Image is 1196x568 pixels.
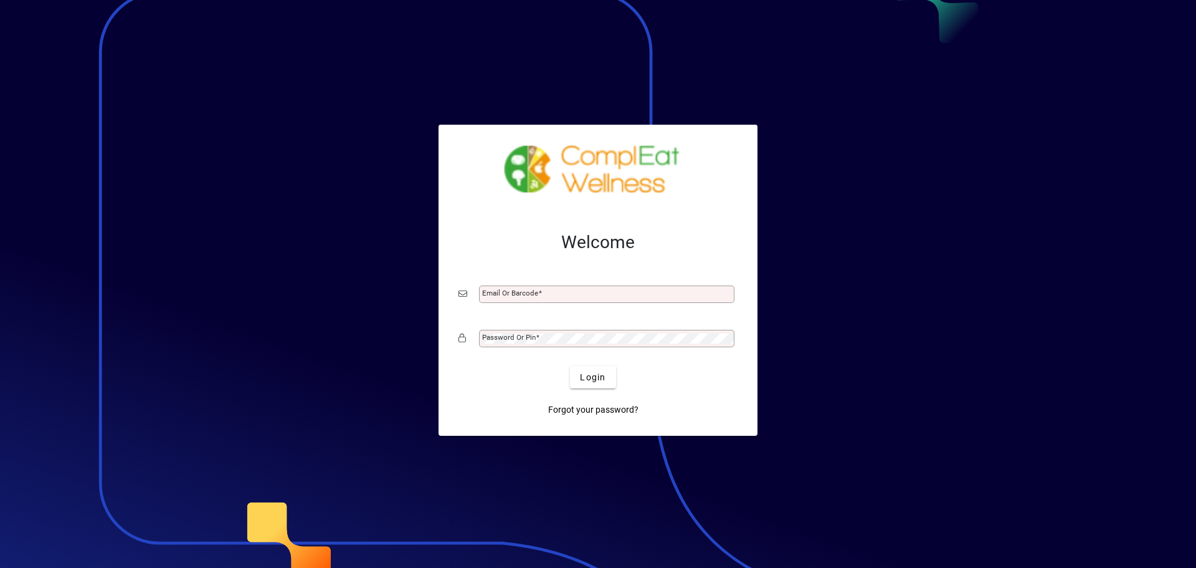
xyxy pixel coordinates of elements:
[580,371,605,384] span: Login
[458,232,738,253] h2: Welcome
[543,398,643,421] a: Forgot your password?
[570,366,615,388] button: Login
[482,333,536,342] mat-label: Password or Pin
[482,289,538,297] mat-label: Email or Barcode
[548,403,638,416] span: Forgot your password?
